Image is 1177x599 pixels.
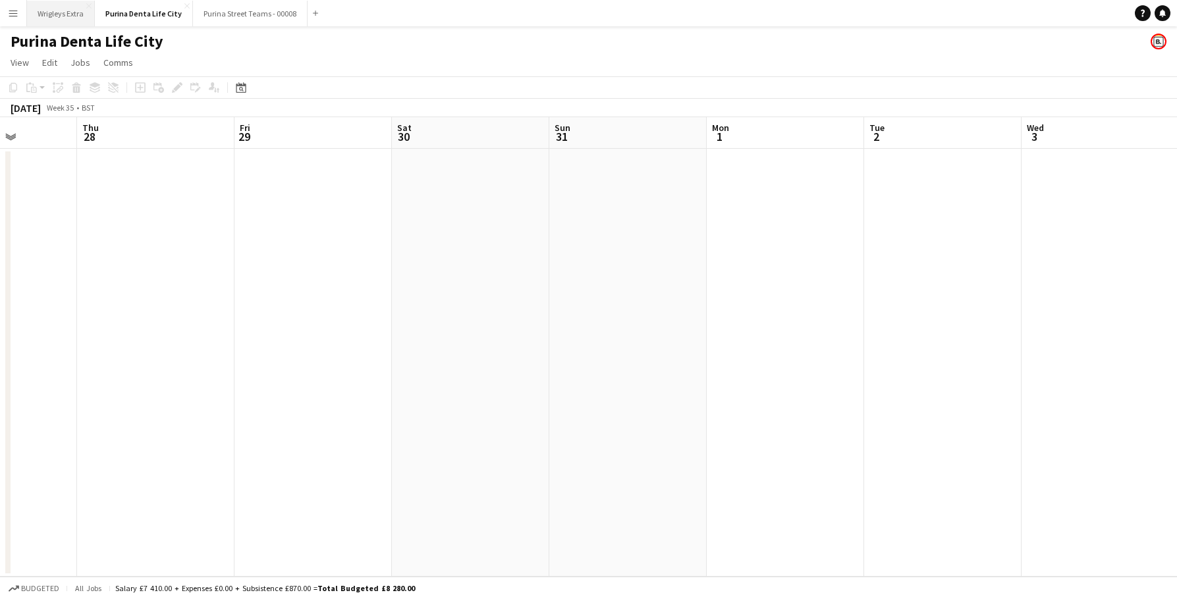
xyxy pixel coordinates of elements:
[72,583,104,593] span: All jobs
[42,57,57,68] span: Edit
[710,129,729,144] span: 1
[82,103,95,113] div: BST
[555,122,570,134] span: Sun
[37,54,63,71] a: Edit
[95,1,193,26] button: Purina Denta Life City
[11,101,41,115] div: [DATE]
[397,122,412,134] span: Sat
[21,584,59,593] span: Budgeted
[867,129,885,144] span: 2
[98,54,138,71] a: Comms
[238,129,250,144] span: 29
[553,129,570,144] span: 31
[43,103,76,113] span: Week 35
[11,57,29,68] span: View
[82,122,99,134] span: Thu
[103,57,133,68] span: Comms
[317,583,415,593] span: Total Budgeted £8 280.00
[80,129,99,144] span: 28
[869,122,885,134] span: Tue
[11,32,163,51] h1: Purina Denta Life City
[65,54,96,71] a: Jobs
[193,1,308,26] button: Purina Street Teams - 00008
[1151,34,1166,49] app-user-avatar: Bounce Activations Ltd
[240,122,250,134] span: Fri
[70,57,90,68] span: Jobs
[1027,122,1044,134] span: Wed
[7,581,61,596] button: Budgeted
[1025,129,1044,144] span: 3
[712,122,729,134] span: Mon
[115,583,415,593] div: Salary £7 410.00 + Expenses £0.00 + Subsistence £870.00 =
[5,54,34,71] a: View
[395,129,412,144] span: 30
[27,1,95,26] button: Wrigleys Extra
